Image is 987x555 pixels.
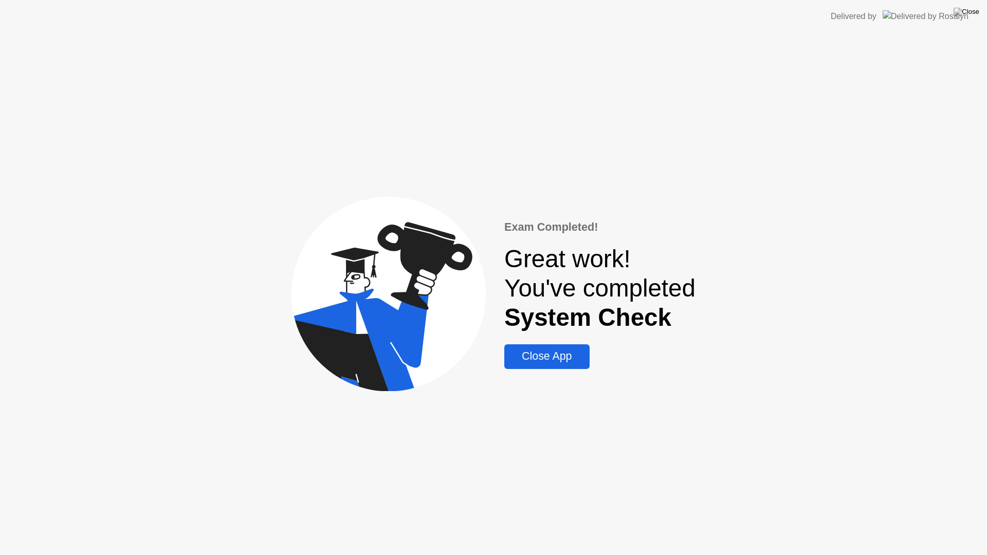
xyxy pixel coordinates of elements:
[504,219,696,235] div: Exam Completed!
[504,344,589,369] button: Close App
[883,10,968,22] img: Delivered by Rosalyn
[954,8,979,16] img: Close
[831,10,876,23] div: Delivered by
[507,350,586,363] div: Close App
[504,304,671,331] b: System Check
[504,244,696,332] div: Great work! You've completed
